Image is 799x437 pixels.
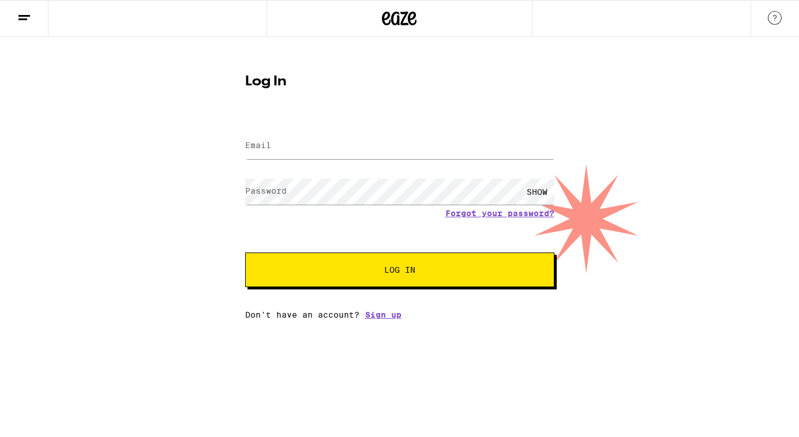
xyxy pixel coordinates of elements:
label: Password [245,186,287,195]
input: Email [245,133,554,159]
span: Log In [384,266,415,274]
a: Sign up [365,310,402,319]
button: Log In [245,253,554,287]
div: SHOW [520,179,554,205]
a: Forgot your password? [445,209,554,218]
label: Email [245,141,271,150]
h1: Log In [245,75,554,89]
div: Don't have an account? [245,310,554,319]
